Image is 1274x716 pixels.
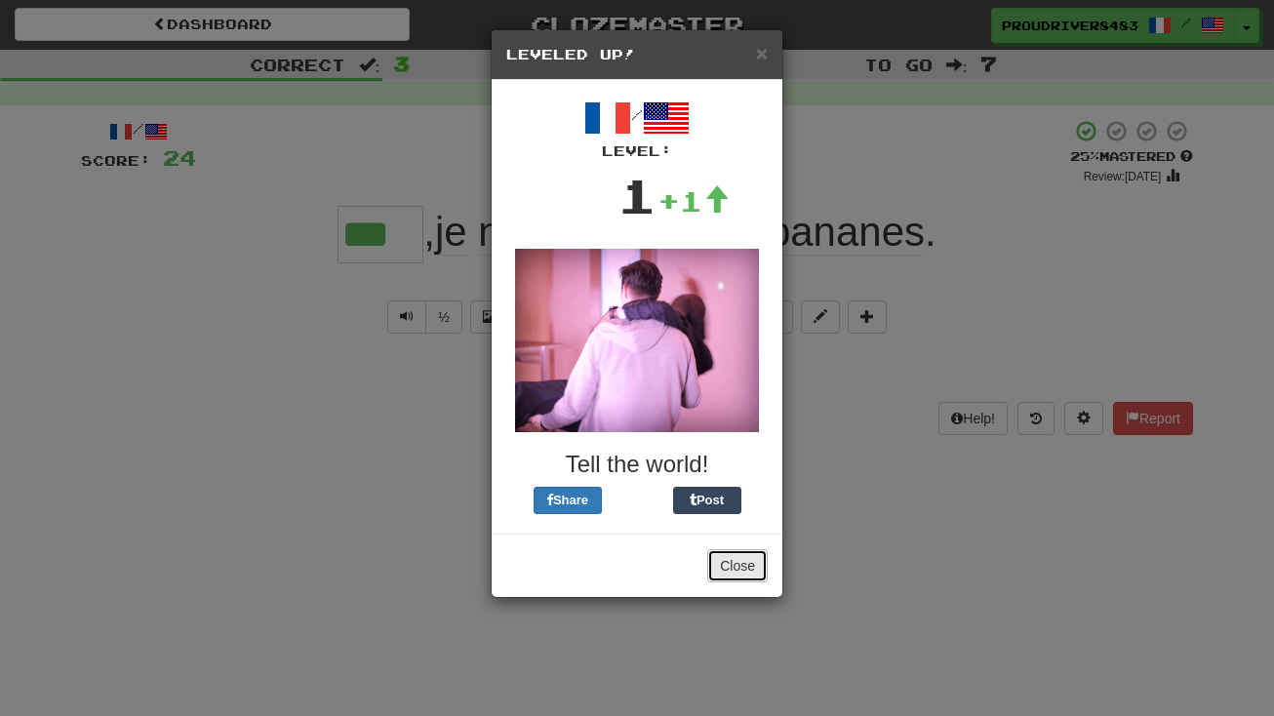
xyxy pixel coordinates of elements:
[506,141,768,161] div: Level:
[756,42,768,64] span: ×
[506,45,768,64] h5: Leveled Up!
[657,181,730,220] div: +1
[515,249,759,432] img: spinning-7b6715965d7e0220b69722fa66aa21efa1181b58e7b7375ebe2c5b603073e17d.gif
[617,161,657,229] div: 1
[707,549,768,582] button: Close
[673,487,741,514] button: Post
[534,487,602,514] button: Share
[756,43,768,63] button: Close
[602,487,673,514] iframe: X Post Button
[506,452,768,477] h3: Tell the world!
[506,95,768,161] div: /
